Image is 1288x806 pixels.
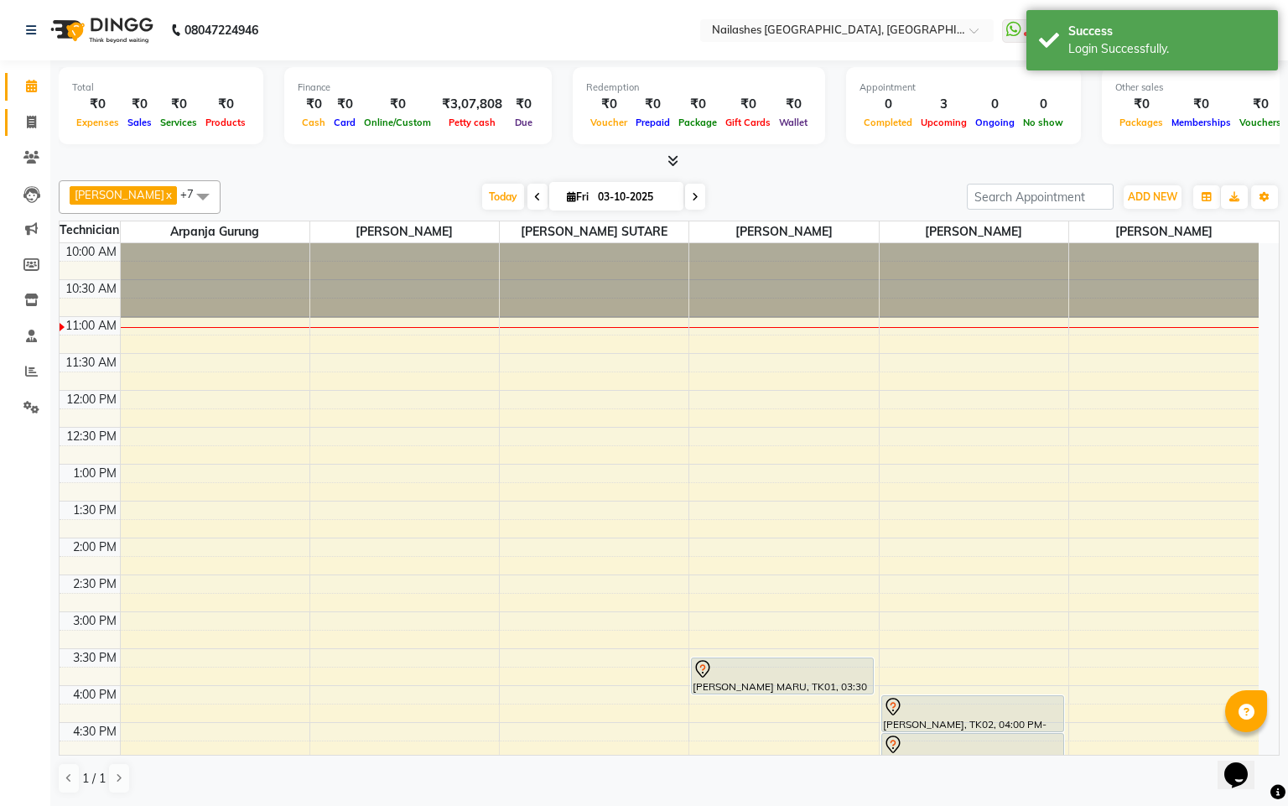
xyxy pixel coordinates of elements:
img: logo [43,7,158,54]
span: Expenses [72,117,123,128]
span: [PERSON_NAME] [75,188,164,201]
input: 2025-10-03 [593,185,677,210]
div: 0 [860,95,917,114]
span: Today [482,184,524,210]
div: 2:30 PM [70,575,120,593]
span: Ongoing [971,117,1019,128]
div: 3 [917,95,971,114]
div: ₹0 [674,95,721,114]
div: 4:30 PM [70,723,120,741]
div: ₹0 [72,95,123,114]
div: 1:30 PM [70,502,120,519]
span: Online/Custom [360,117,435,128]
span: Services [156,117,201,128]
div: ₹0 [330,95,360,114]
span: Cash [298,117,330,128]
div: 3:00 PM [70,612,120,630]
span: Packages [1115,117,1167,128]
span: Products [201,117,250,128]
div: 11:00 AM [62,317,120,335]
span: Prepaid [631,117,674,128]
div: ₹0 [123,95,156,114]
div: 0 [971,95,1019,114]
div: Redemption [586,81,812,95]
span: Arpanja Gurung [121,221,309,242]
div: Success [1068,23,1265,40]
div: ₹0 [631,95,674,114]
input: Search Appointment [967,184,1114,210]
div: 1:00 PM [70,465,120,482]
div: ₹0 [360,95,435,114]
div: 12:00 PM [63,391,120,408]
div: ₹0 [201,95,250,114]
div: ₹0 [298,95,330,114]
div: ₹0 [586,95,631,114]
span: [PERSON_NAME] SUTARE [500,221,688,242]
div: 2:00 PM [70,538,120,556]
div: 0 [1019,95,1067,114]
div: 10:00 AM [62,243,120,261]
div: ₹0 [775,95,812,114]
div: Appointment [860,81,1067,95]
span: Petty cash [444,117,500,128]
div: 10:30 AM [62,280,120,298]
div: [PERSON_NAME], TK02, 04:00 PM-04:30 PM, Restoration Removal of Extensions-Hand [882,696,1063,731]
a: x [164,188,172,201]
div: ₹3,07,808 [435,95,509,114]
div: Total [72,81,250,95]
iframe: chat widget [1218,739,1271,789]
button: ADD NEW [1124,185,1182,209]
div: ₹0 [1167,95,1235,114]
div: 11:30 AM [62,354,120,372]
span: Voucher [586,117,631,128]
div: Technician [60,221,120,239]
span: Package [674,117,721,128]
span: [PERSON_NAME] [1069,221,1259,242]
span: [PERSON_NAME] [880,221,1068,242]
b: 08047224946 [184,7,258,54]
div: Finance [298,81,538,95]
span: ADD NEW [1128,190,1177,203]
span: Completed [860,117,917,128]
div: ₹0 [1235,95,1285,114]
div: ₹0 [1115,95,1167,114]
span: Card [330,117,360,128]
div: ₹0 [509,95,538,114]
div: 12:30 PM [63,428,120,445]
span: [PERSON_NAME] [689,221,878,242]
div: 3:30 PM [70,649,120,667]
span: No show [1019,117,1067,128]
span: Upcoming [917,117,971,128]
span: 1 / 1 [82,770,106,788]
span: [PERSON_NAME] [310,221,499,242]
span: Memberships [1167,117,1235,128]
span: Fri [563,190,593,203]
span: +7 [180,187,206,200]
div: ₹0 [156,95,201,114]
span: Wallet [775,117,812,128]
span: Sales [123,117,156,128]
div: Login Successfully. [1068,40,1265,58]
span: Due [511,117,537,128]
span: Vouchers [1235,117,1285,128]
span: Gift Cards [721,117,775,128]
div: ₹0 [721,95,775,114]
div: 4:00 PM [70,686,120,704]
div: [PERSON_NAME] MARU, TK01, 03:30 PM-04:00 PM, Permanent Nail Paint Solid Color-Hand [692,658,873,694]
